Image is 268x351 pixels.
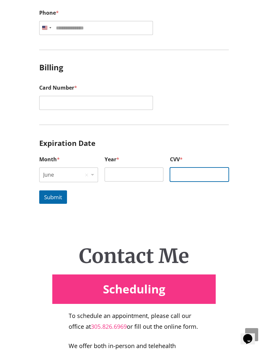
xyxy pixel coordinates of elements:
iframe: chat widget [241,325,261,344]
h2: Scheduling [103,282,165,296]
div: June [43,168,85,182]
h3: Billing [39,58,229,72]
h3: Expiration Date [39,125,229,147]
h1: Contact Me [52,244,216,268]
p: To schedule an appointment, please call our office at or fill out the online form. [69,310,199,332]
button: Selected country [39,21,54,35]
label: Phone [39,10,229,16]
label: CVV [170,156,229,163]
label: Year [105,156,163,163]
button: Submit [39,190,67,204]
label: Month [39,156,98,163]
label: Card Number [39,85,229,91]
input: Phone [39,21,153,35]
button: Remove item: 'June' [83,172,90,178]
a: 305.826.6969 [91,323,127,330]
